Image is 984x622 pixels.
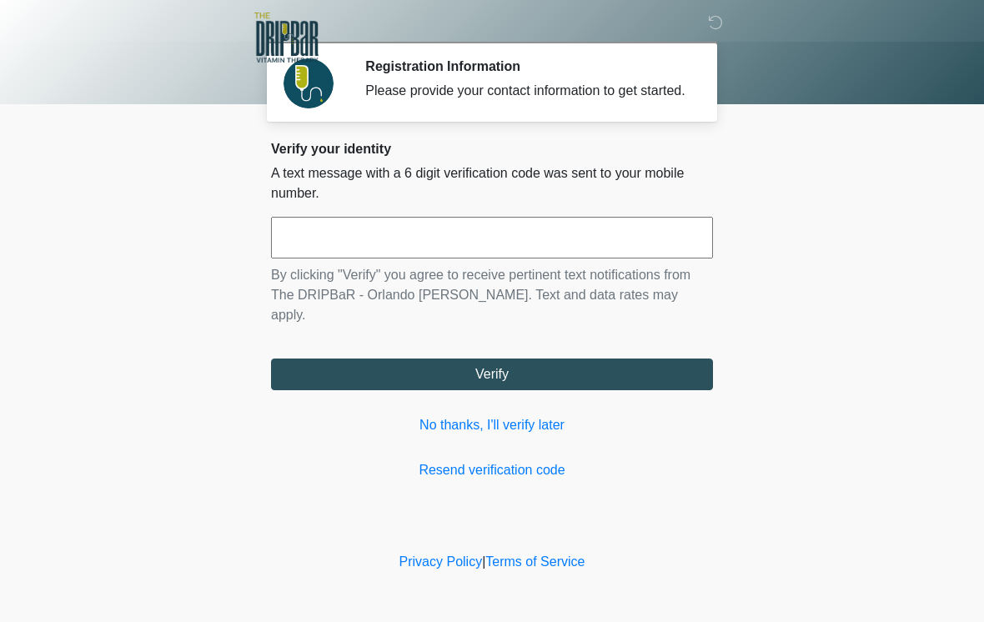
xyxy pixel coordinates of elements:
[271,460,713,480] a: Resend verification code
[271,359,713,390] button: Verify
[271,265,713,325] p: By clicking "Verify" you agree to receive pertinent text notifications from The DRIPBaR - Orlando...
[254,13,319,63] img: The DRIPBaR - Orlando Lake Nona Logo
[271,415,713,435] a: No thanks, I'll verify later
[399,554,483,569] a: Privacy Policy
[365,81,688,101] div: Please provide your contact information to get started.
[482,554,485,569] a: |
[271,141,713,157] h2: Verify your identity
[485,554,585,569] a: Terms of Service
[271,163,713,203] p: A text message with a 6 digit verification code was sent to your mobile number.
[284,58,334,108] img: Agent Avatar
